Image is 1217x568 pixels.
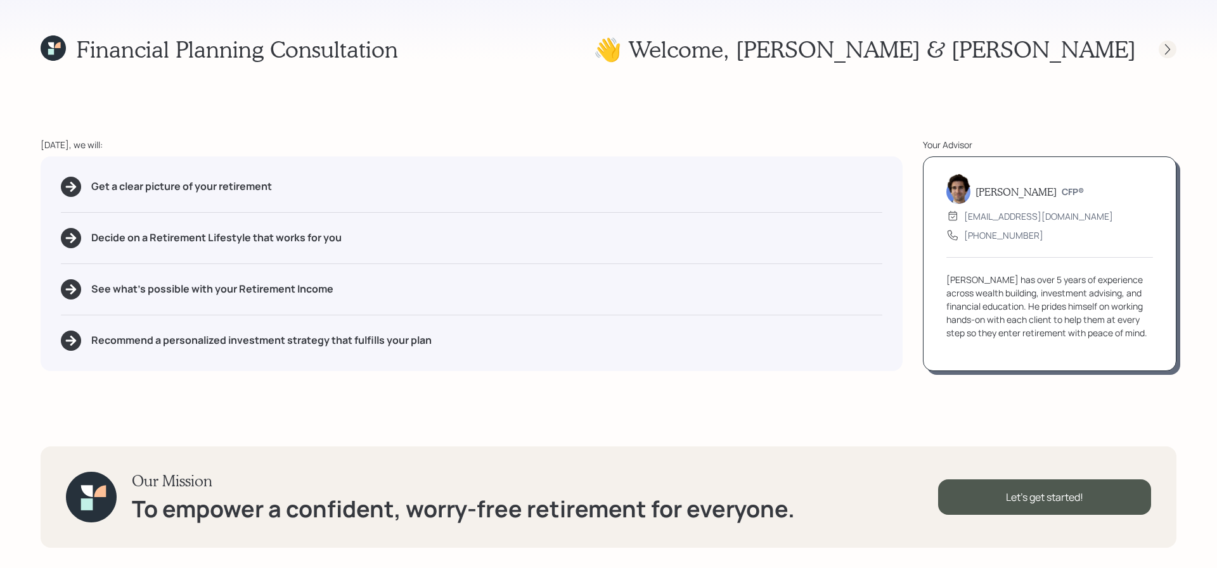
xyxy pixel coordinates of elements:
div: Your Advisor [923,138,1176,151]
h1: To empower a confident, worry-free retirement for everyone. [132,495,795,522]
h5: Get a clear picture of your retirement [91,180,272,192]
div: [PHONE_NUMBER] [964,229,1043,242]
div: [PERSON_NAME] has over 5 years of experience across wealth building, investment advising, and fin... [946,273,1153,339]
h3: Our Mission [132,472,795,490]
div: [DATE], we will: [41,138,903,151]
h5: See what's possible with your Retirement Income [91,283,333,295]
img: harrison-schaefer-headshot-2.png [946,174,970,204]
h6: CFP® [1062,187,1084,198]
div: Let's get started! [938,479,1151,515]
h5: Decide on a Retirement Lifestyle that works for you [91,232,342,244]
h1: Financial Planning Consultation [76,35,398,63]
h1: 👋 Welcome , [PERSON_NAME] & [PERSON_NAME] [593,35,1136,63]
h5: Recommend a personalized investment strategy that fulfills your plan [91,334,432,346]
h5: [PERSON_NAME] [976,186,1057,198]
div: [EMAIL_ADDRESS][DOMAIN_NAME] [964,210,1113,223]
